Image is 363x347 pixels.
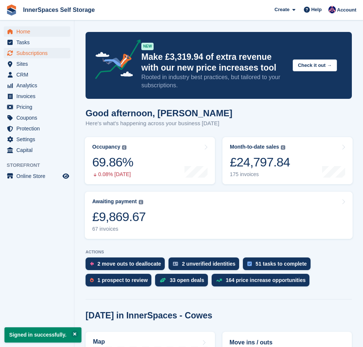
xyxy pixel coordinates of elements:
h2: Move ins / outs [229,338,345,347]
div: 51 tasks to complete [256,261,307,267]
p: Make £3,319.94 of extra revenue with our new price increases tool [141,52,287,73]
span: Capital [16,145,61,155]
p: Rooted in industry best practices, but tailored to your subscriptions. [141,73,287,90]
h1: Good afternoon, [PERSON_NAME] [86,108,232,118]
a: menu [4,59,70,69]
img: Dominic Hampson [328,6,336,13]
a: Occupancy 69.86% 0.08% [DATE] [85,137,215,184]
a: 2 unverified identities [168,257,243,274]
span: Sites [16,59,61,69]
span: Tasks [16,37,61,48]
a: menu [4,102,70,112]
span: Online Store [16,171,61,181]
div: 0.08% [DATE] [92,171,133,178]
div: 164 price increase opportunities [226,277,306,283]
a: 1 prospect to review [86,274,155,290]
img: task-75834270c22a3079a89374b754ae025e5fb1db73e45f91037f5363f120a921f8.svg [247,262,252,266]
img: move_outs_to_deallocate_icon-f764333ba52eb49d3ac5e1228854f67142a1ed5810a6f6cc68b1a99e826820c5.svg [90,262,94,266]
div: £9,869.67 [92,209,146,224]
div: 2 unverified identities [182,261,235,267]
span: Create [274,6,289,13]
a: menu [4,37,70,48]
span: Home [16,26,61,37]
div: £24,797.84 [230,155,290,170]
a: menu [4,26,70,37]
div: 33 open deals [170,277,204,283]
span: Protection [16,123,61,134]
img: deal-1b604bf984904fb50ccaf53a9ad4b4a5d6e5aea283cecdc64d6e3604feb123c2.svg [160,278,166,283]
img: icon-info-grey-7440780725fd019a000dd9b08b2336e03edf1995a4989e88bcd33f0948082b44.svg [139,200,143,204]
img: stora-icon-8386f47178a22dfd0bd8f6a31ec36ba5ce8667c1dd55bd0f319d3a0aa187defe.svg [6,4,17,16]
a: menu [4,145,70,155]
div: Awaiting payment [92,198,137,205]
p: Here's what's happening across your business [DATE] [86,119,232,128]
a: menu [4,91,70,101]
span: Invoices [16,91,61,101]
img: price_increase_opportunities-93ffe204e8149a01c8c9dc8f82e8f89637d9d84a8eef4429ea346261dce0b2c0.svg [216,279,222,282]
a: menu [4,123,70,134]
a: InnerSpaces Self Storage [20,4,98,16]
span: Account [337,6,356,14]
span: Storefront [7,162,74,169]
img: price-adjustments-announcement-icon-8257ccfd72463d97f412b2fc003d46551f7dbcb40ab6d574587a9cd5c0d94... [89,39,141,82]
a: Awaiting payment £9,869.67 67 invoices [85,192,353,239]
div: Occupancy [92,144,120,150]
img: prospect-51fa495bee0391a8d652442698ab0144808aea92771e9ea1ae160a38d050c398.svg [90,278,94,282]
h2: [DATE] in InnerSpaces - Cowes [86,311,212,321]
a: 51 tasks to complete [243,257,314,274]
button: Check it out → [293,59,337,72]
a: menu [4,48,70,58]
span: Pricing [16,102,61,112]
img: icon-info-grey-7440780725fd019a000dd9b08b2336e03edf1995a4989e88bcd33f0948082b44.svg [122,145,126,150]
a: menu [4,80,70,91]
div: 175 invoices [230,171,290,178]
a: Month-to-date sales £24,797.84 175 invoices [222,137,353,184]
span: Help [311,6,322,13]
h2: Map [93,338,105,345]
span: CRM [16,69,61,80]
span: Coupons [16,113,61,123]
span: Settings [16,134,61,145]
p: Signed in successfully. [4,327,81,343]
div: 69.86% [92,155,133,170]
div: 2 move outs to deallocate [97,261,161,267]
img: icon-info-grey-7440780725fd019a000dd9b08b2336e03edf1995a4989e88bcd33f0948082b44.svg [281,145,285,150]
p: ACTIONS [86,250,352,254]
a: 164 price increase opportunities [212,274,313,290]
a: 33 open deals [155,274,212,290]
a: menu [4,113,70,123]
div: 67 invoices [92,226,146,232]
a: Preview store [61,172,70,181]
div: 1 prospect to review [97,277,148,283]
span: Subscriptions [16,48,61,58]
div: NEW [141,43,154,50]
a: menu [4,134,70,145]
img: verify_identity-adf6edd0f0f0b5bbfe63781bf79b02c33cf7c696d77639b501bdc392416b5a36.svg [173,262,178,266]
a: menu [4,171,70,181]
a: 2 move outs to deallocate [86,257,168,274]
a: menu [4,69,70,80]
div: Month-to-date sales [230,144,279,150]
span: Analytics [16,80,61,91]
